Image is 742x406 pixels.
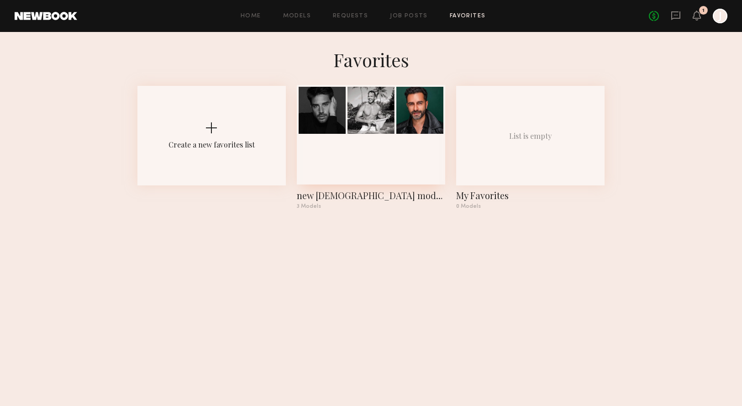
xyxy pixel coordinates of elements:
a: Job Posts [390,13,428,19]
button: Create a new favorites list [137,86,286,216]
a: Home [241,13,261,19]
div: My Favorites [456,189,605,202]
div: List is empty [509,131,552,141]
div: 3 Models [297,204,445,209]
a: J [713,9,727,23]
div: 0 Models [456,204,605,209]
div: new male models freeze [297,189,445,202]
a: List is emptyMy Favorites0 Models [456,86,605,209]
div: Create a new favorites list [168,140,255,149]
a: Requests [333,13,368,19]
div: 1 [702,8,705,13]
a: new [DEMOGRAPHIC_DATA] models freeze3 Models [297,86,445,209]
a: Favorites [450,13,486,19]
a: Models [283,13,311,19]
